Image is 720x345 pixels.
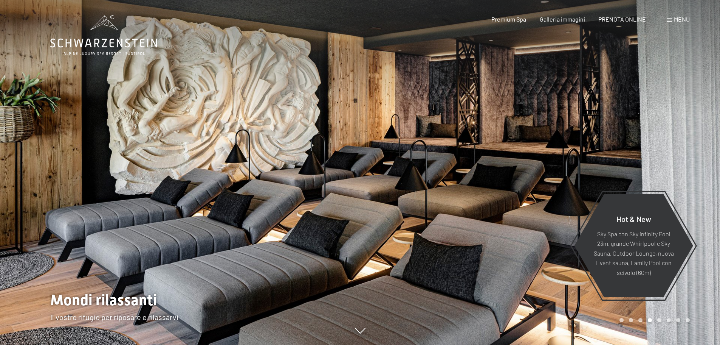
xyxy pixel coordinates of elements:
[657,318,661,322] div: Carousel Page 5
[540,16,585,23] a: Galleria immagini
[629,318,633,322] div: Carousel Page 2
[686,318,690,322] div: Carousel Page 8
[638,318,643,322] div: Carousel Page 3
[617,318,690,322] div: Carousel Pagination
[491,16,526,23] a: Premium Spa
[676,318,680,322] div: Carousel Page 7
[674,16,690,23] span: Menu
[616,214,651,223] span: Hot & New
[574,194,694,298] a: Hot & New Sky Spa con Sky infinity Pool 23m, grande Whirlpool e Sky Sauna, Outdoor Lounge, nuova ...
[598,16,646,23] a: PRENOTA ONLINE
[648,318,652,322] div: Carousel Page 4 (Current Slide)
[619,318,624,322] div: Carousel Page 1
[593,229,675,277] p: Sky Spa con Sky infinity Pool 23m, grande Whirlpool e Sky Sauna, Outdoor Lounge, nuova Event saun...
[667,318,671,322] div: Carousel Page 6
